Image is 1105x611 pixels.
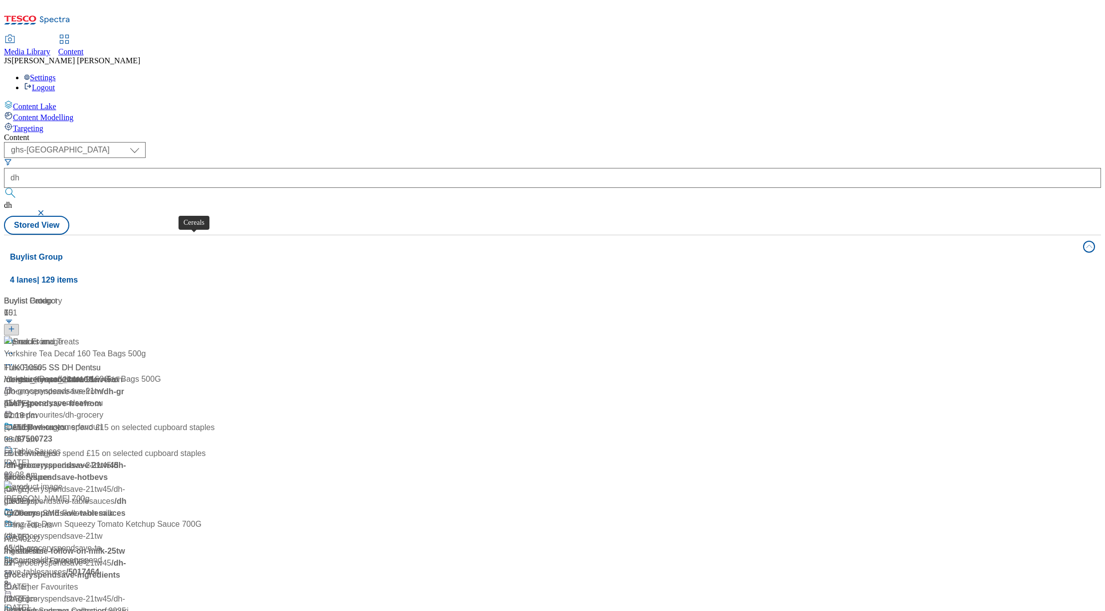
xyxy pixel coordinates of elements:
a: Logout [24,83,55,92]
input: Search [4,168,1101,188]
span: / dh-groceryspendsave-tablesauces [4,544,101,564]
span: / dh-groceryspendsave-customerfavourites [4,411,103,443]
div: Yorkshire Decaffeinated 160 Tea Bags 500G [4,373,161,385]
button: Stored View [4,216,69,235]
span: Media Library [4,47,50,56]
span: JS [4,56,11,65]
a: Content Modelling [4,111,1101,122]
span: Content Modelling [13,113,73,122]
div: Heinz Top Down Squeezy Tomato Ketchup Sauce 700G [4,518,201,530]
img: product image [4,336,62,348]
div: [PERSON_NAME] 700g [4,493,90,505]
h4: Buylist Group [10,251,1077,263]
div: Content [4,133,1101,142]
span: / dh-groceryspendsave-customerfavourites [4,399,103,419]
a: Settings [24,73,56,82]
div: 101 [4,307,265,319]
span: Targeting [13,124,43,133]
svg: Search Filters [4,158,12,166]
div: 03:08 am [4,469,265,481]
button: Buylist Group4 lanes| 129 items [4,235,1101,291]
a: Targeting [4,122,1101,133]
span: Content [58,47,84,56]
div: Yorkshire Tea Decaf 160 Tea Bags 500g [4,348,146,360]
span: Content Lake [13,102,56,111]
div: Buylist Product [4,295,265,307]
span: / dh-groceryspendsave-21tw45 [4,532,102,552]
span: dh [4,201,12,209]
span: / dh-groceryspendsave-tablesauces [4,556,102,576]
img: product image [4,481,62,493]
div: [DATE] [4,457,265,469]
span: / dh-groceryspendsave-21tw45 [4,387,102,407]
a: Content Lake [4,100,1101,111]
span: 4 lanes | 129 items [10,276,78,284]
span: / 50174648 [4,568,99,588]
a: Content [58,35,84,56]
a: Media Library [4,35,50,56]
span: [PERSON_NAME] [PERSON_NAME] [11,56,140,65]
span: / 67500723 [14,435,52,443]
